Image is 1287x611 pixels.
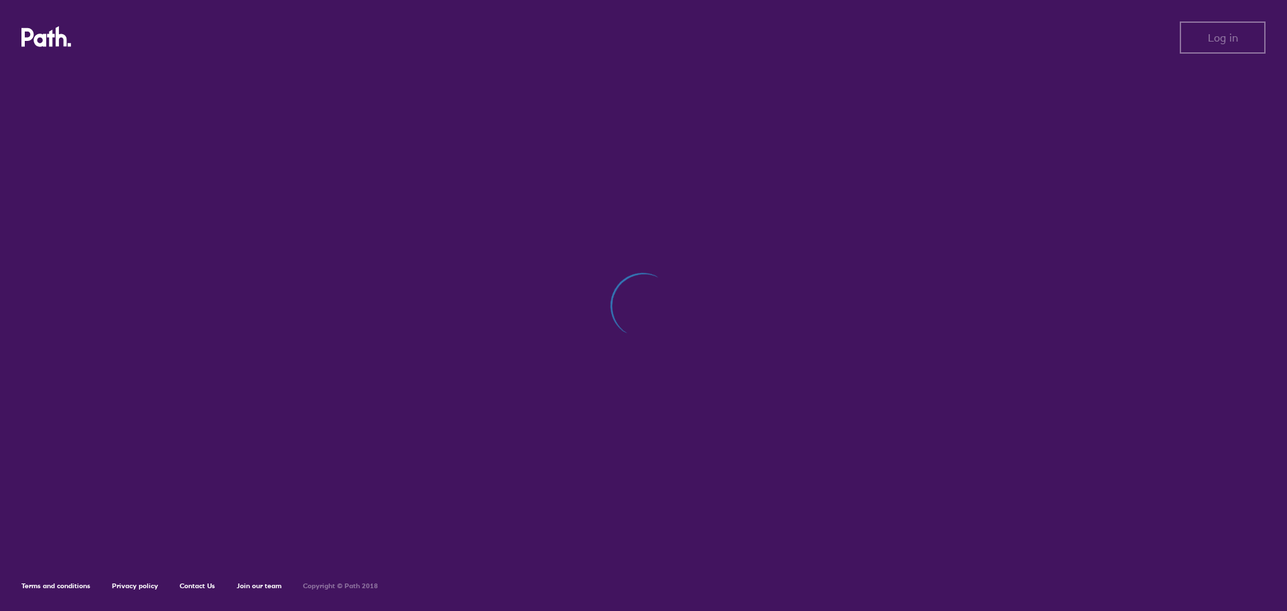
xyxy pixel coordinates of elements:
a: Join our team [237,581,282,590]
a: Privacy policy [112,581,158,590]
h6: Copyright © Path 2018 [303,582,378,590]
a: Contact Us [180,581,215,590]
a: Terms and conditions [21,581,90,590]
span: Log in [1208,32,1238,44]
button: Log in [1180,21,1266,54]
